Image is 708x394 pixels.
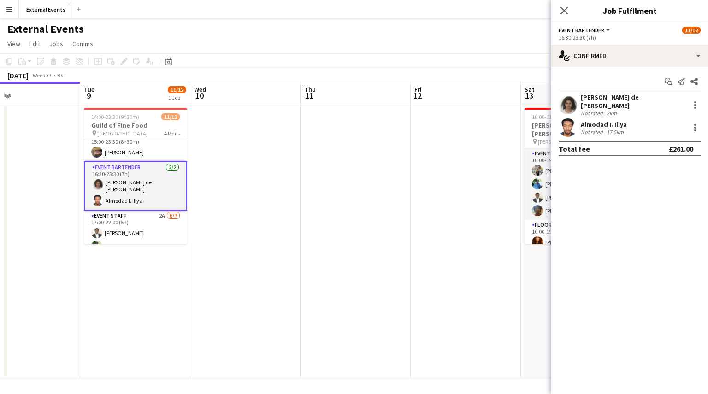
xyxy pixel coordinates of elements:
[605,129,625,135] div: 17.5km
[168,86,186,93] span: 11/12
[7,40,20,48] span: View
[523,90,535,101] span: 13
[49,40,63,48] span: Jobs
[168,94,186,101] div: 1 Job
[303,90,316,101] span: 11
[193,90,206,101] span: 10
[581,129,605,135] div: Not rated
[682,27,701,34] span: 11/12
[559,144,590,153] div: Total fee
[413,90,422,101] span: 12
[84,85,94,94] span: Tue
[581,120,627,129] div: Almodad I. Iliya
[97,130,148,137] span: [GEOGRAPHIC_DATA]
[525,108,628,244] app-job-card: 10:00-01:00 (15h) (Sun)9/9[PERSON_NAME] & [PERSON_NAME] [PERSON_NAME][GEOGRAPHIC_DATA][PERSON_NAM...
[538,138,605,145] span: [PERSON_NAME][GEOGRAPHIC_DATA][PERSON_NAME]
[84,211,187,322] app-card-role: Event staff2A6/717:00-22:00 (5h)[PERSON_NAME][PERSON_NAME]
[69,38,97,50] a: Comms
[525,121,628,138] h3: [PERSON_NAME] & [PERSON_NAME]
[161,113,180,120] span: 11/12
[525,220,628,251] app-card-role: Floor manager1/110:00-19:00 (9h)[PERSON_NAME]
[559,34,701,41] div: 16:30-23:30 (7h)
[84,161,187,211] app-card-role: Event bartender2/216:30-23:30 (7h)[PERSON_NAME] de [PERSON_NAME]Almodad I. Iliya
[525,85,535,94] span: Sat
[30,72,53,79] span: Week 37
[551,5,708,17] h3: Job Fulfilment
[7,71,29,80] div: [DATE]
[669,144,693,153] div: £261.00
[84,108,187,244] app-job-card: 14:00-23:30 (9h30m)11/12Guild of Fine Food [GEOGRAPHIC_DATA]4 Roles[PERSON_NAME][PERSON_NAME]Even...
[91,113,139,120] span: 14:00-23:30 (9h30m)
[559,27,612,34] button: Event bartender
[26,38,44,50] a: Edit
[559,27,604,34] span: Event bartender
[7,22,84,36] h1: External Events
[57,72,66,79] div: BST
[72,40,93,48] span: Comms
[4,38,24,50] a: View
[19,0,73,18] button: External Events
[83,90,94,101] span: 9
[581,93,686,110] div: [PERSON_NAME] de [PERSON_NAME]
[304,85,316,94] span: Thu
[551,45,708,67] div: Confirmed
[46,38,67,50] a: Jobs
[84,121,187,129] h3: Guild of Fine Food
[414,85,422,94] span: Fri
[164,130,180,137] span: 4 Roles
[29,40,40,48] span: Edit
[605,110,619,117] div: 2km
[194,85,206,94] span: Wed
[525,148,628,220] app-card-role: Event staff4/410:00-19:00 (9h)[PERSON_NAME][PERSON_NAME][PERSON_NAME][PERSON_NAME]
[532,113,586,120] span: 10:00-01:00 (15h) (Sun)
[84,130,187,161] app-card-role: Event head Bartender1/115:00-23:30 (8h30m)[PERSON_NAME]
[581,110,605,117] div: Not rated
